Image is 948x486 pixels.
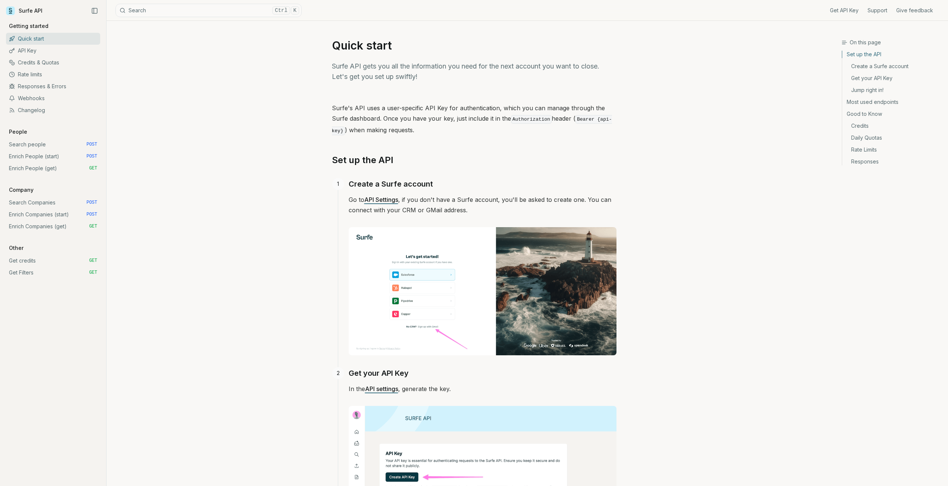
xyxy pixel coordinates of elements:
[842,51,942,60] a: Set up the API
[6,128,30,136] p: People
[842,72,942,84] a: Get your API Key
[6,104,100,116] a: Changelog
[842,156,942,165] a: Responses
[830,7,859,14] a: Get API Key
[89,165,97,171] span: GET
[349,227,616,355] img: Image
[6,186,37,194] p: Company
[291,6,299,15] kbd: K
[86,200,97,206] span: POST
[272,6,290,15] kbd: Ctrl
[868,7,887,14] a: Support
[89,270,97,276] span: GET
[86,153,97,159] span: POST
[6,22,51,30] p: Getting started
[842,144,942,156] a: Rate Limits
[86,212,97,217] span: POST
[6,80,100,92] a: Responses & Errors
[6,150,100,162] a: Enrich People (start) POST
[6,45,100,57] a: API Key
[86,142,97,147] span: POST
[6,209,100,220] a: Enrich Companies (start) POST
[6,139,100,150] a: Search people POST
[6,267,100,279] a: Get Filters GET
[332,154,393,166] a: Set up the API
[6,244,26,252] p: Other
[842,60,942,72] a: Create a Surfe account
[841,39,942,46] h3: On this page
[6,162,100,174] a: Enrich People (get) GET
[842,96,942,108] a: Most used endpoints
[6,57,100,69] a: Credits & Quotas
[6,5,42,16] a: Surfe API
[896,7,933,14] a: Give feedback
[6,33,100,45] a: Quick start
[842,132,942,144] a: Daily Quotas
[89,258,97,264] span: GET
[511,115,552,124] code: Authorization
[89,5,100,16] button: Collapse Sidebar
[6,220,100,232] a: Enrich Companies (get) GET
[842,120,942,132] a: Credits
[332,103,616,136] p: Surfe's API uses a user-specific API Key for authentication, which you can manage through the Sur...
[6,255,100,267] a: Get credits GET
[842,108,942,120] a: Good to Know
[332,39,616,52] h1: Quick start
[364,196,398,203] a: API Settings
[6,69,100,80] a: Rate limits
[6,197,100,209] a: Search Companies POST
[115,4,302,17] button: SearchCtrlK
[349,194,616,215] p: Go to , if you don't have a Surfe account, you'll be asked to create one. You can connect with yo...
[349,178,433,190] a: Create a Surfe account
[349,367,409,379] a: Get your API Key
[332,61,616,82] p: Surfe API gets you all the information you need for the next account you want to close. Let's get...
[842,84,942,96] a: Jump right in!
[89,223,97,229] span: GET
[6,92,100,104] a: Webhooks
[365,385,398,393] a: API settings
